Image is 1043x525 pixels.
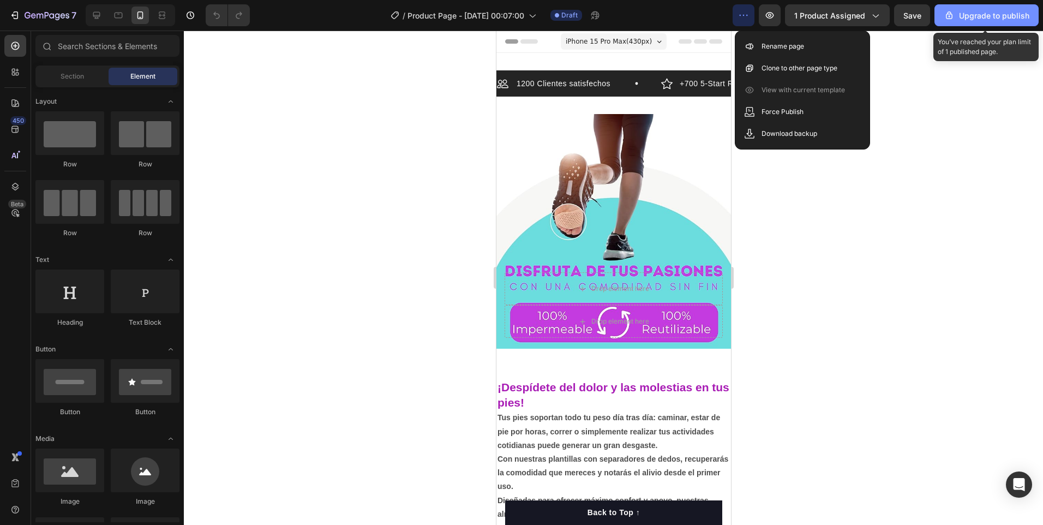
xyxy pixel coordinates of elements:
button: Save [894,4,930,26]
button: 1 product assigned [785,4,890,26]
span: Toggle open [162,251,179,269]
iframe: Design area [496,31,731,525]
div: Upgrade to publish [944,10,1029,21]
p: Force Publish [762,106,804,117]
span: / [403,10,405,21]
span: Media [35,434,55,444]
div: Image [35,497,104,506]
div: Row [111,159,179,169]
div: 450 [10,116,26,125]
span: Button [35,344,56,354]
p: View with current template [762,85,845,96]
span: Toggle open [162,341,179,358]
div: Button [111,407,179,417]
div: Text Block [111,318,179,327]
div: Drop element here [95,287,153,295]
div: Image [111,497,179,506]
strong: ¡Despídete del dolor y las molestias en tus pies! [1,350,233,378]
span: Toggle open [162,93,179,110]
strong: Tus pies soportan todo tu peso día tras día: caminar, estar de pie por horas, correr o simplement... [1,383,224,419]
div: Button [35,407,104,417]
input: Search Sections & Elements [35,35,179,57]
span: Draft [561,10,578,20]
span: Save [903,11,921,20]
span: 1 product assigned [794,10,865,21]
span: Text [35,255,49,265]
div: Heading [35,318,104,327]
div: Row [35,228,104,238]
span: Toggle open [162,430,179,448]
span: Element [130,71,155,81]
p: +700 5-Start Review [183,48,258,58]
div: Open Intercom Messenger [1006,472,1032,498]
div: Undo/Redo [206,4,250,26]
p: 7 [71,9,76,22]
div: Drop element here [95,254,153,262]
strong: Con nuestras plantillas con separadores de dedos, recuperarás la comodidad que mereces y notarás ... [1,424,232,460]
span: Product Page - [DATE] 00:07:00 [407,10,524,21]
div: Beta [8,200,26,208]
strong: Diseñadas para ofrecer máximo confort y apoyo, nuestras almohadillas ayudan a prevenir y tratar m... [1,466,216,502]
div: Row [111,228,179,238]
p: Rename page [762,41,804,52]
span: Layout [35,97,57,106]
div: Row [35,159,104,169]
button: Back to Top ↑ [9,470,226,494]
div: Back to Top ↑ [91,476,143,488]
button: 7 [4,4,81,26]
span: Section [61,71,84,81]
p: Download backup [762,128,817,139]
button: Upgrade to publish [934,4,1039,26]
p: Clone to other page type [762,63,837,74]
